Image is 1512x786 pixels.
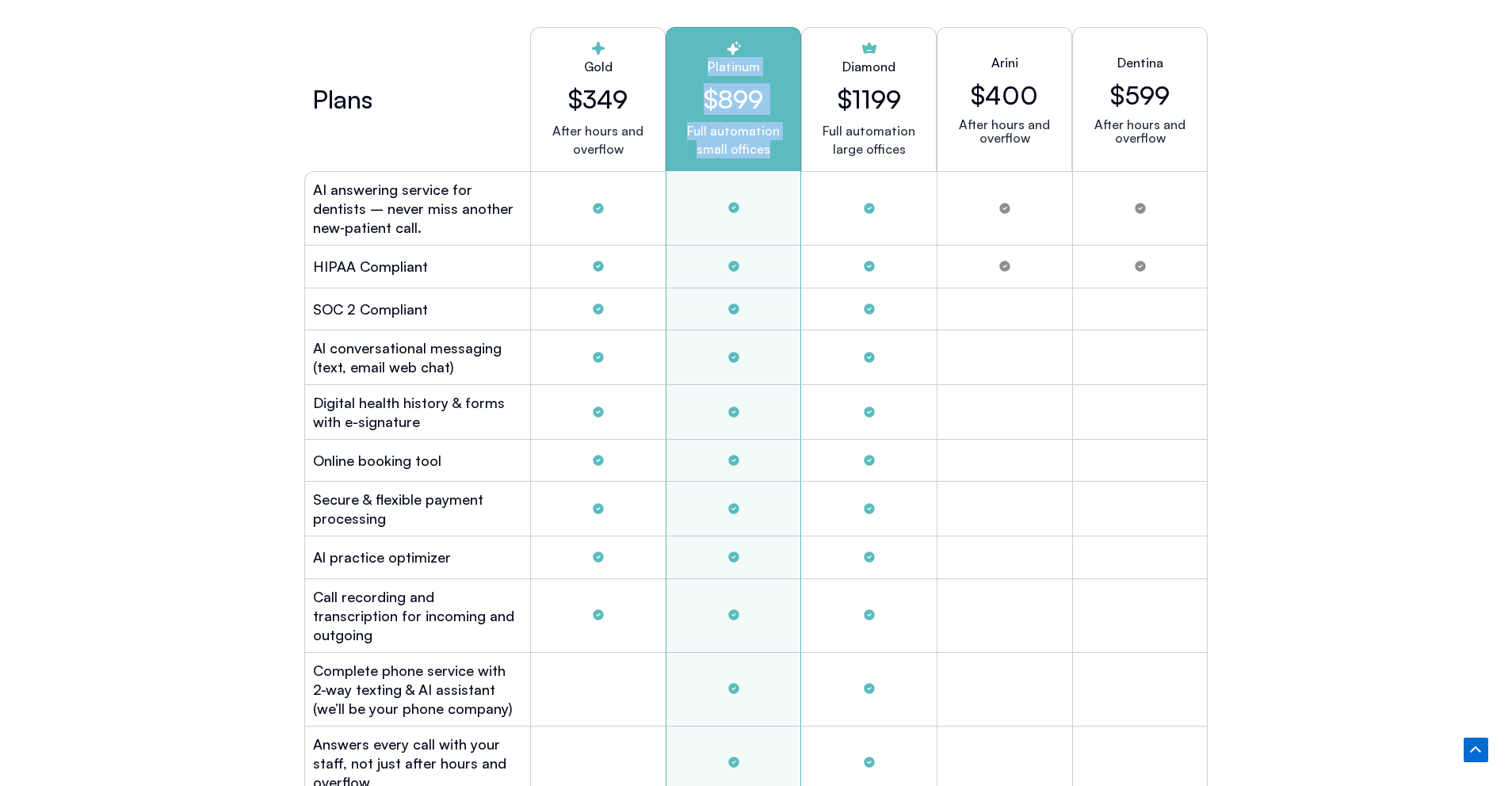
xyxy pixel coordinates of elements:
h2: $400 [971,80,1038,110]
h2: $1199 [838,84,901,114]
h2: Digital health history & forms with e-signature [313,393,522,431]
h2: Dentina [1117,53,1163,72]
h2: Call recording and transcription for incoming and outgoing [313,587,522,644]
h2: $899 [679,84,788,114]
h2: $599 [1110,80,1170,110]
h2: Al conversational messaging (text, email web chat) [313,338,522,376]
h2: $349 [544,84,652,114]
p: Full automation small offices [679,122,788,158]
h2: Gold [544,57,652,76]
h2: SOC 2 Compliant [313,300,428,319]
h2: Diamond [842,57,895,76]
h2: Plans [312,90,372,109]
p: After hours and overflow [950,118,1059,145]
h2: Complete phone service with 2-way texting & AI assistant (we’ll be your phone company) [313,661,522,718]
h2: Arini [991,53,1018,72]
h2: HIPAA Compliant [313,257,428,276]
h2: AI answering service for dentists – never miss another new‑patient call. [313,180,522,237]
p: After hours and overflow [1086,118,1194,145]
h2: Al practice optimizer [313,548,451,567]
p: Full automation large offices [823,122,915,158]
p: After hours and overflow [544,122,652,158]
h2: Online booking tool [313,451,441,470]
h2: Secure & flexible payment processing [313,490,522,528]
h2: Platinum [679,57,788,76]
